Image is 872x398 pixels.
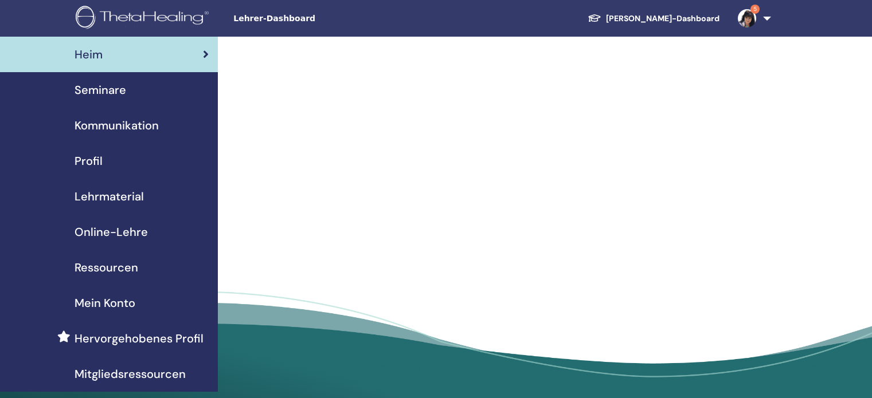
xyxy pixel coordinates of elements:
a: [PERSON_NAME]-Dashboard [578,8,729,29]
img: graduation-cap-white.svg [588,13,601,23]
span: 5 [750,5,760,14]
span: Mein Konto [75,294,135,312]
span: Online-Lehre [75,223,148,241]
span: Heim [75,46,103,63]
img: default.jpg [738,9,756,27]
img: logo.png [76,6,213,31]
span: Seminare [75,81,126,98]
span: Kommunikation [75,117,159,134]
span: Lehrer-Dashboard [233,13,405,25]
span: Profil [75,152,103,170]
span: Hervorgehobenes Profil [75,330,204,347]
span: Mitgliedsressourcen [75,365,186,383]
span: Ressourcen [75,259,138,276]
span: Lehrmaterial [75,188,144,205]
